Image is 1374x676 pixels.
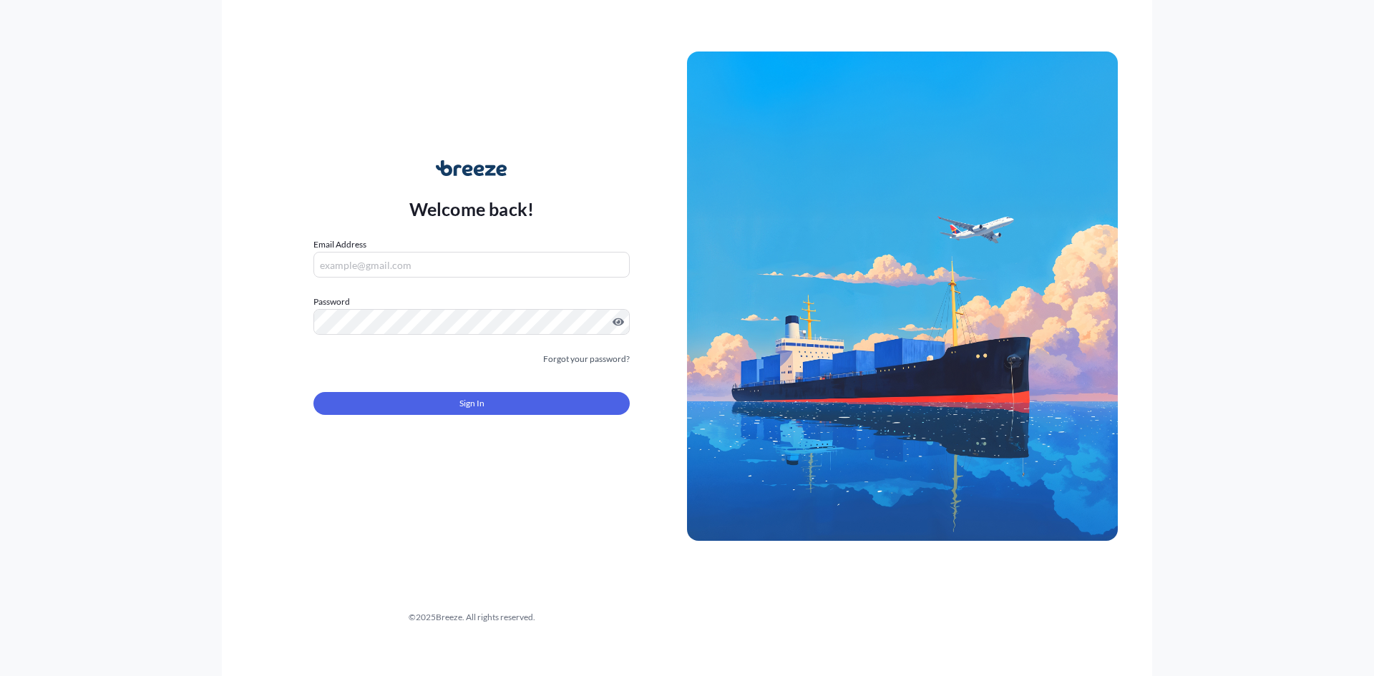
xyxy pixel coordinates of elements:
[459,396,484,411] span: Sign In
[313,252,630,278] input: example@gmail.com
[613,316,624,328] button: Show password
[313,295,630,309] label: Password
[409,197,535,220] p: Welcome back!
[543,352,630,366] a: Forgot your password?
[313,237,366,252] label: Email Address
[256,610,687,624] div: © 2025 Breeze. All rights reserved.
[313,392,630,415] button: Sign In
[687,52,1118,541] img: Ship illustration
